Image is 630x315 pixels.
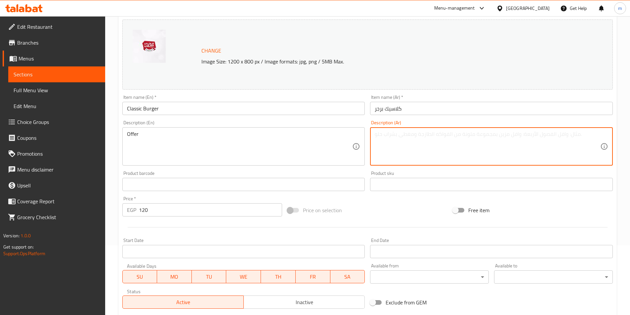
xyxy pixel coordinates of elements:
[122,295,244,309] button: Active
[3,249,45,258] a: Support.OpsPlatform
[330,270,365,283] button: SA
[17,134,100,142] span: Coupons
[8,82,105,98] a: Full Menu View
[618,5,622,12] span: m
[17,118,100,126] span: Choice Groups
[3,146,105,162] a: Promotions
[264,272,293,282] span: TH
[19,55,100,62] span: Menus
[3,35,105,51] a: Branches
[139,203,282,217] input: Please enter price
[127,131,353,162] textarea: Offer
[199,44,224,58] button: Change
[3,162,105,177] a: Menu disclaimer
[14,102,100,110] span: Edit Menu
[133,30,166,63] img: 1edd3171d919416ca0361eed8638825500096474175.jpg
[468,206,489,214] span: Free item
[160,272,189,282] span: MO
[17,150,100,158] span: Promotions
[3,231,20,240] span: Version:
[3,51,105,66] a: Menus
[296,270,330,283] button: FR
[192,270,227,283] button: TU
[3,177,105,193] a: Upsell
[8,66,105,82] a: Sections
[370,270,489,284] div: ​
[506,5,550,12] div: [GEOGRAPHIC_DATA]
[229,272,258,282] span: WE
[370,178,613,191] input: Please enter product sku
[434,4,475,12] div: Menu-management
[199,58,551,65] p: Image Size: 1200 x 800 px / Image formats: jpg, png / 5MB Max.
[17,23,100,31] span: Edit Restaurant
[246,297,362,307] span: Inactive
[261,270,296,283] button: TH
[157,270,192,283] button: MO
[226,270,261,283] button: WE
[194,272,224,282] span: TU
[3,19,105,35] a: Edit Restaurant
[3,193,105,209] a: Coverage Report
[201,46,221,56] span: Change
[8,98,105,114] a: Edit Menu
[3,114,105,130] a: Choice Groups
[303,206,342,214] span: Price on selection
[3,130,105,146] a: Coupons
[386,298,427,306] span: Exclude from GEM
[14,70,100,78] span: Sections
[125,272,155,282] span: SU
[298,272,328,282] span: FR
[125,297,241,307] span: Active
[17,166,100,174] span: Menu disclaimer
[494,270,613,284] div: ​
[17,213,100,221] span: Grocery Checklist
[122,270,157,283] button: SU
[370,102,613,115] input: Enter name Ar
[3,243,34,251] span: Get support on:
[122,102,365,115] input: Enter name En
[333,272,362,282] span: SA
[243,295,365,309] button: Inactive
[17,39,100,47] span: Branches
[122,178,365,191] input: Please enter product barcode
[17,181,100,189] span: Upsell
[3,209,105,225] a: Grocery Checklist
[17,197,100,205] span: Coverage Report
[127,206,136,214] p: EGP
[21,231,31,240] span: 1.0.0
[14,86,100,94] span: Full Menu View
